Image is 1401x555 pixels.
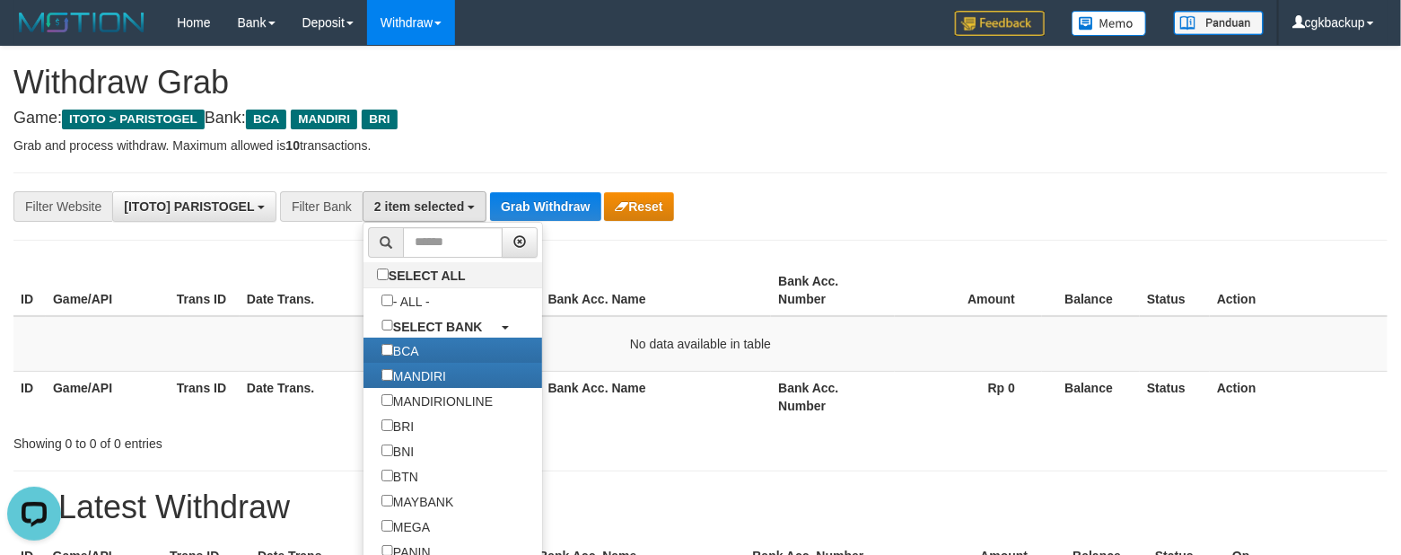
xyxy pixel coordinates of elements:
[895,265,1042,316] th: Amount
[13,191,112,222] div: Filter Website
[46,265,170,316] th: Game/API
[363,463,436,489] label: BTN
[381,394,393,406] input: MANDIRIONLINE
[291,110,357,129] span: MANDIRI
[541,371,772,422] th: Bank Acc. Name
[124,199,254,214] span: [ITOTO] PARISTOGEL
[363,489,471,514] label: MAYBANK
[363,338,437,363] label: BCA
[541,265,772,316] th: Bank Acc. Name
[240,371,390,422] th: Date Trans.
[13,137,1388,154] p: Grab and process withdraw. Maximum allowed is transactions.
[381,470,393,481] input: BTN
[381,495,393,507] input: MAYBANK
[381,520,393,532] input: MEGA
[1042,371,1140,422] th: Balance
[381,369,393,381] input: MANDIRI
[490,192,600,221] button: Grab Withdraw
[1210,265,1388,316] th: Action
[246,110,286,129] span: BCA
[285,138,300,153] strong: 10
[170,265,240,316] th: Trans ID
[363,413,432,438] label: BRI
[13,65,1388,101] h1: Withdraw Grab
[377,269,389,280] input: SELECT ALL
[1072,11,1147,36] img: Button%20Memo.svg
[363,388,511,413] label: MANDIRIONLINE
[46,371,170,422] th: Game/API
[955,11,1045,36] img: Feedback.jpg
[13,427,570,453] div: Showing 0 to 0 of 0 entries
[112,191,276,222] button: [ITOTO] PARISTOGEL
[13,110,1388,128] h4: Game: Bank:
[13,489,1388,525] h1: 15 Latest Withdraw
[363,363,464,388] label: MANDIRI
[1042,265,1140,316] th: Balance
[771,265,895,316] th: Bank Acc. Number
[13,316,1388,372] td: No data available in table
[1140,371,1210,422] th: Status
[280,191,363,222] div: Filter Bank
[771,371,895,422] th: Bank Acc. Number
[381,344,393,356] input: BCA
[1210,371,1388,422] th: Action
[13,9,150,36] img: MOTION_logo.png
[363,262,484,287] label: SELECT ALL
[895,371,1042,422] th: Rp 0
[363,313,542,339] a: SELECT BANK
[13,265,46,316] th: ID
[363,288,448,313] label: - ALL -
[381,445,393,456] input: BNI
[363,191,486,222] button: 2 item selected
[381,419,393,431] input: BRI
[7,7,61,61] button: Open LiveChat chat widget
[393,319,483,333] b: SELECT BANK
[170,371,240,422] th: Trans ID
[363,438,432,463] label: BNI
[62,110,205,129] span: ITOTO > PARISTOGEL
[381,295,393,306] input: - ALL -
[381,320,393,331] input: SELECT BANK
[1140,265,1210,316] th: Status
[240,265,390,316] th: Date Trans.
[604,192,673,221] button: Reset
[374,199,464,214] span: 2 item selected
[363,514,448,539] label: MEGA
[13,371,46,422] th: ID
[362,110,397,129] span: BRI
[1174,11,1264,35] img: panduan.png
